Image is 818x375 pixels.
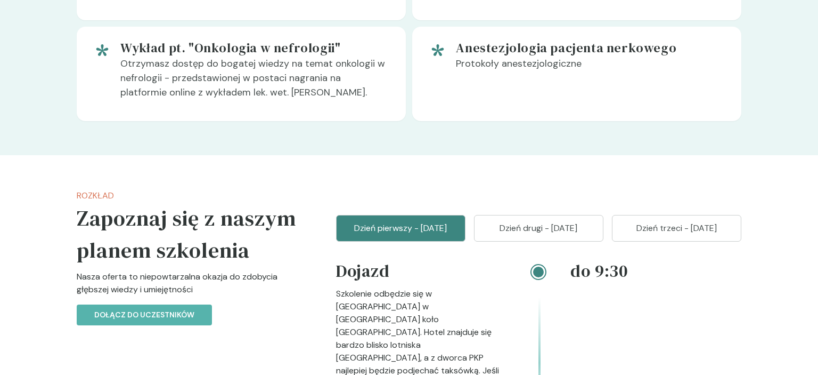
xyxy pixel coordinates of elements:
[94,309,194,321] p: Dołącz do uczestników
[349,222,452,235] p: Dzień pierwszy - [DATE]
[77,202,302,266] h5: Zapoznaj się z naszym planem szkolenia
[612,215,741,242] button: Dzień trzeci - [DATE]
[77,309,212,320] a: Dołącz do uczestników
[77,305,212,325] button: Dołącz do uczestników
[625,222,728,235] p: Dzień trzeci - [DATE]
[474,215,603,242] button: Dzień drugi - [DATE]
[456,57,724,79] p: Protokoły anestezjologiczne
[120,57,389,108] p: Otrzymasz dostęp do bogatej wiedzy na temat onkologii w nefrologii - przedstawionej w postaci nag...
[456,39,724,57] h5: Anestezjologia pacjenta nerkowego
[77,189,302,202] p: Rozkład
[77,270,302,305] p: Nasza oferta to niepowtarzalna okazja do zdobycia głębszej wiedzy i umiejętności
[336,215,465,242] button: Dzień pierwszy - [DATE]
[487,222,590,235] p: Dzień drugi - [DATE]
[336,259,507,288] h4: Dojazd
[570,259,741,283] h4: do 9:30
[120,39,389,57] h5: Wykład pt. "Onkologia w nefrologii"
